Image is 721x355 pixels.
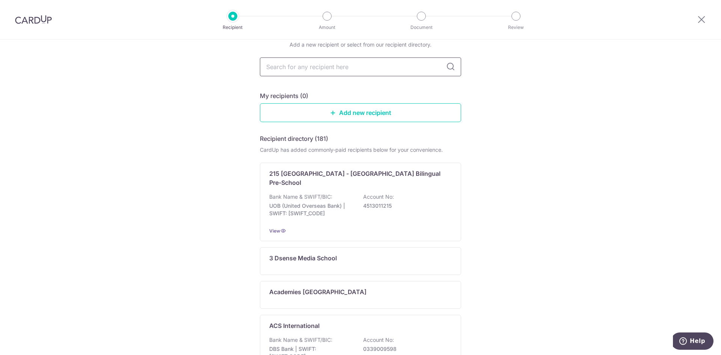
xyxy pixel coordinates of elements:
p: 4513011215 [363,202,447,210]
p: ACS International [269,321,320,330]
input: Search for any recipient here [260,57,461,76]
p: Account No: [363,336,394,344]
img: CardUp [15,15,52,24]
p: Bank Name & SWIFT/BIC: [269,336,332,344]
a: View [269,228,280,234]
p: 3 Dsense Media School [269,254,337,263]
p: 215 [GEOGRAPHIC_DATA] - [GEOGRAPHIC_DATA] Bilingual Pre-School [269,169,443,187]
p: Document [394,24,449,31]
h5: Recipient directory (181) [260,134,328,143]
p: 0339009598 [363,345,447,353]
h5: My recipients (0) [260,91,308,100]
iframe: Opens a widget where you can find more information [673,332,713,351]
p: Account No: [363,193,394,201]
p: UOB (United Overseas Bank) | SWIFT: [SWIFT_CODE] [269,202,353,217]
p: Bank Name & SWIFT/BIC: [269,193,332,201]
p: Review [488,24,544,31]
p: Recipient [205,24,261,31]
div: CardUp has added commonly-paid recipients below for your convenience. [260,146,461,154]
a: Add new recipient [260,103,461,122]
p: Academies [GEOGRAPHIC_DATA] [269,287,367,296]
p: Amount [299,24,355,31]
div: Add a new recipient or select from our recipient directory. [260,41,461,48]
